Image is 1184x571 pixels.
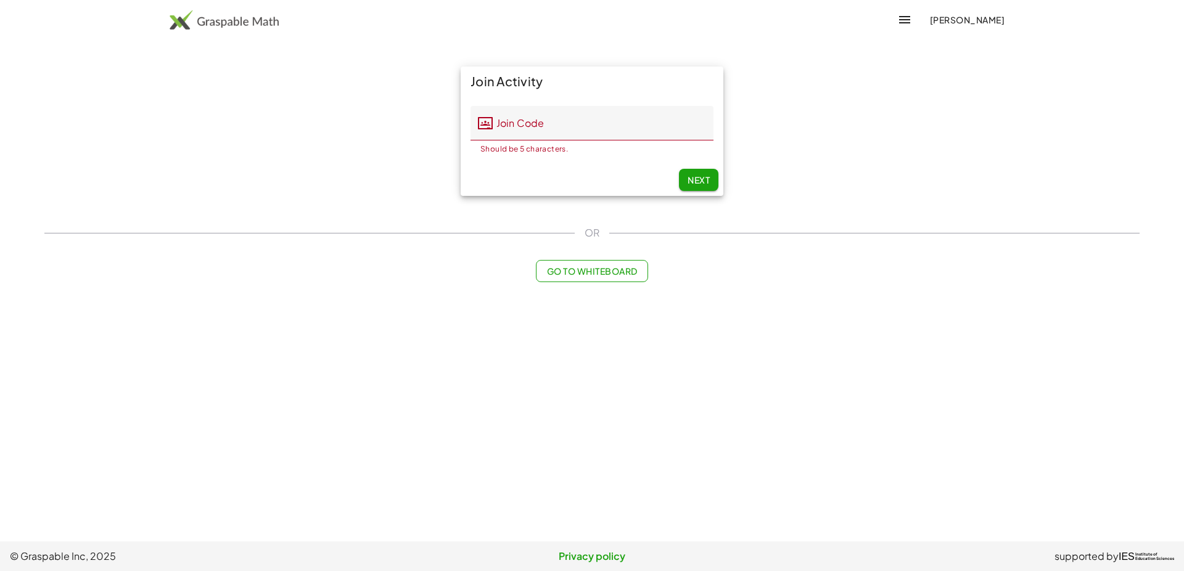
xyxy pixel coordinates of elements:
[1135,553,1174,561] span: Institute of Education Sciences
[461,67,723,96] div: Join Activity
[398,549,786,564] a: Privacy policy
[1119,551,1135,562] span: IES
[536,260,647,282] button: Go to Whiteboard
[929,14,1005,25] span: [PERSON_NAME]
[585,225,599,240] span: OR
[679,169,718,191] button: Next
[688,174,710,185] span: Next
[919,9,1014,31] button: [PERSON_NAME]
[1054,549,1119,564] span: supported by
[546,265,637,277] span: Go to Whiteboard
[480,145,704,153] div: Should be 5 characters.
[10,549,398,564] span: © Graspable Inc, 2025
[1119,549,1174,564] a: IESInstitute ofEducation Sciences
